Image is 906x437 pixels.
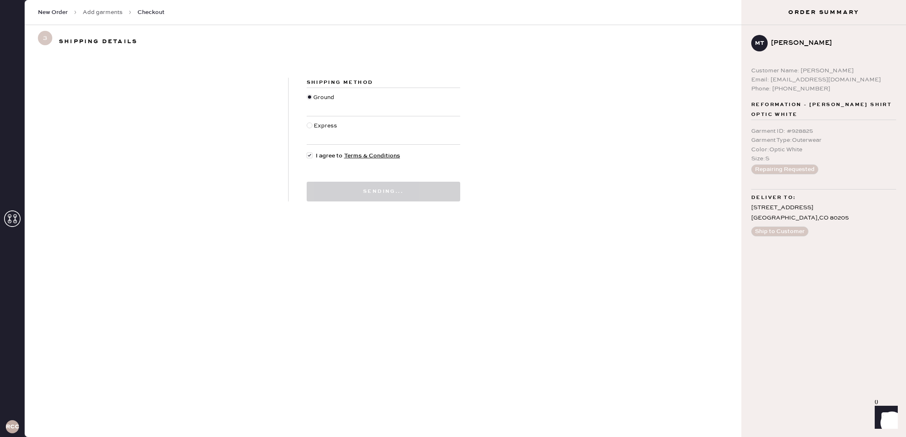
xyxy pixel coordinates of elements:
a: Add garments [83,8,123,16]
div: Email: [EMAIL_ADDRESS][DOMAIN_NAME] [751,75,896,84]
span: Shipping Method [307,79,373,86]
div: Garment ID : # 928825 [751,127,896,136]
button: Ship to Customer [751,227,808,236]
a: Terms & Conditions [344,152,400,160]
span: 3 [38,31,52,45]
div: Ground [313,93,336,111]
span: Reformation - [PERSON_NAME] Shirt Optic White [751,100,896,120]
div: Express [314,121,339,139]
span: Checkout [137,8,165,16]
div: Customer Name: [PERSON_NAME] [751,66,896,75]
h3: RCCA [6,424,19,430]
span: Deliver to: [751,193,796,203]
div: Phone: [PHONE_NUMBER] [751,84,896,93]
div: Color : Optic White [751,145,896,154]
button: Sending... [307,182,460,201]
h3: Order Summary [741,8,906,16]
button: Repairing Requested [751,164,818,174]
span: New Order [38,8,68,16]
div: [STREET_ADDRESS] [GEOGRAPHIC_DATA] , CO 80205 [751,203,896,223]
div: Size : S [751,154,896,163]
h3: MT [755,40,764,46]
h3: Shipping details [59,35,137,48]
div: [PERSON_NAME] [771,38,890,48]
iframe: Front Chat [867,400,902,435]
span: I agree to [316,151,400,160]
div: Garment Type : Outerwear [751,136,896,145]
